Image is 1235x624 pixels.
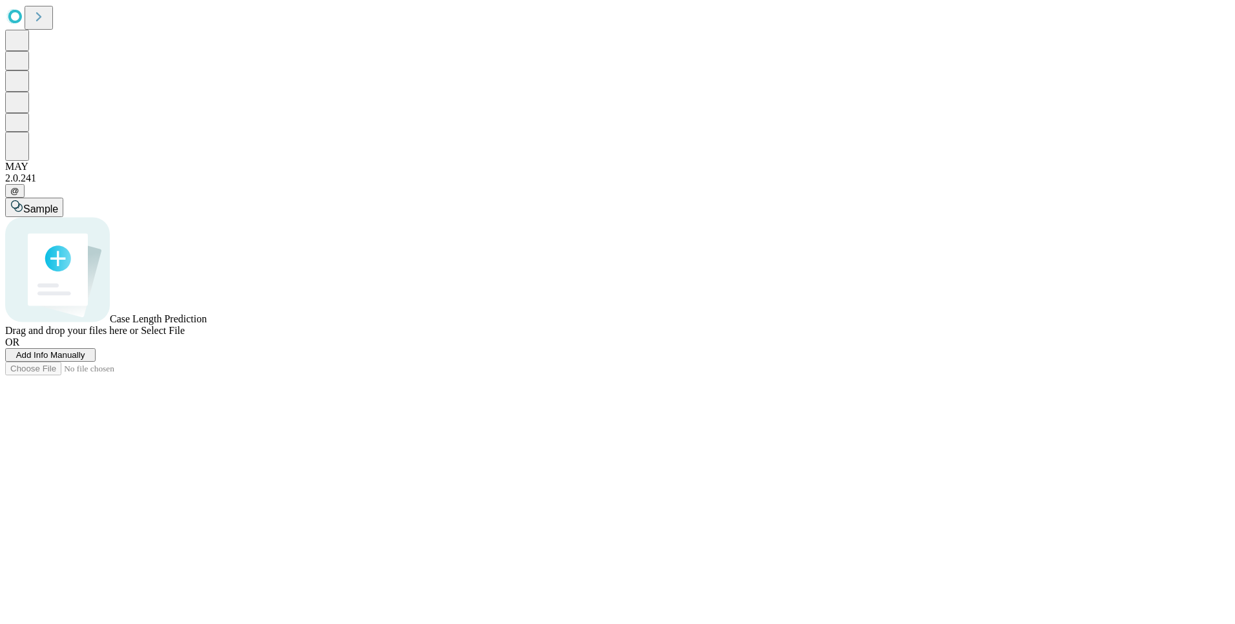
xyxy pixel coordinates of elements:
div: MAY [5,161,1230,172]
button: Add Info Manually [5,348,96,362]
span: Case Length Prediction [110,313,207,324]
span: @ [10,186,19,196]
span: Sample [23,203,58,214]
span: Drag and drop your files here or [5,325,138,336]
span: OR [5,337,19,348]
span: Select File [141,325,185,336]
span: Add Info Manually [16,350,85,360]
div: 2.0.241 [5,172,1230,184]
button: Sample [5,198,63,217]
button: @ [5,184,25,198]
